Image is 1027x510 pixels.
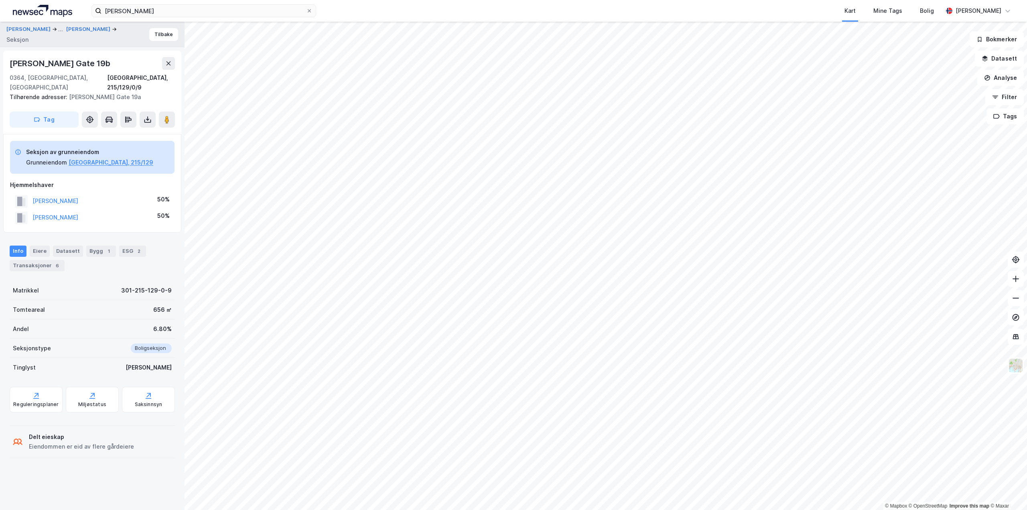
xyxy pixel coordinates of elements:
[6,24,52,34] button: [PERSON_NAME]
[10,57,112,70] div: [PERSON_NAME] Gate 19b
[13,286,39,295] div: Matrikkel
[10,180,175,190] div: Hjemmelshaver
[13,324,29,334] div: Andel
[58,24,63,34] div: ...
[10,73,107,92] div: 0364, [GEOGRAPHIC_DATA], [GEOGRAPHIC_DATA]
[29,432,134,442] div: Delt eieskap
[885,503,907,509] a: Mapbox
[69,158,153,167] button: [GEOGRAPHIC_DATA], 215/129
[126,363,172,372] div: [PERSON_NAME]
[956,6,1001,16] div: [PERSON_NAME]
[873,6,902,16] div: Mine Tags
[10,246,26,257] div: Info
[13,305,45,315] div: Tomteareal
[10,93,69,100] span: Tilhørende adresser:
[157,195,170,204] div: 50%
[10,260,65,271] div: Transaksjoner
[157,211,170,221] div: 50%
[13,363,36,372] div: Tinglyst
[29,442,134,451] div: Eiendommen er eid av flere gårdeiere
[6,35,28,45] div: Seksjon
[1008,358,1023,373] img: Z
[975,51,1024,67] button: Datasett
[153,324,172,334] div: 6.80%
[909,503,948,509] a: OpenStreetMap
[149,28,178,41] button: Tilbake
[101,5,306,17] input: Søk på adresse, matrikkel, gårdeiere, leietakere eller personer
[13,5,72,17] img: logo.a4113a55bc3d86da70a041830d287a7e.svg
[987,471,1027,510] iframe: Chat Widget
[105,247,113,255] div: 1
[30,246,50,257] div: Eiere
[153,305,172,315] div: 656 ㎡
[107,73,175,92] div: [GEOGRAPHIC_DATA], 215/129/0/9
[26,147,153,157] div: Seksjon av grunneiendom
[135,401,162,408] div: Saksinnsyn
[987,471,1027,510] div: Kontrollprogram for chat
[10,92,168,102] div: [PERSON_NAME] Gate 19a
[121,286,172,295] div: 301-215-129-0-9
[86,246,116,257] div: Bygg
[53,262,61,270] div: 6
[13,343,51,353] div: Seksjonstype
[844,6,856,16] div: Kart
[13,401,59,408] div: Reguleringsplaner
[119,246,146,257] div: ESG
[977,70,1024,86] button: Analyse
[970,31,1024,47] button: Bokmerker
[920,6,934,16] div: Bolig
[985,89,1024,105] button: Filter
[986,108,1024,124] button: Tags
[950,503,989,509] a: Improve this map
[10,112,79,128] button: Tag
[53,246,83,257] div: Datasett
[66,25,112,33] button: [PERSON_NAME]
[135,247,143,255] div: 2
[26,158,67,167] div: Grunneiendom
[78,401,106,408] div: Miljøstatus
